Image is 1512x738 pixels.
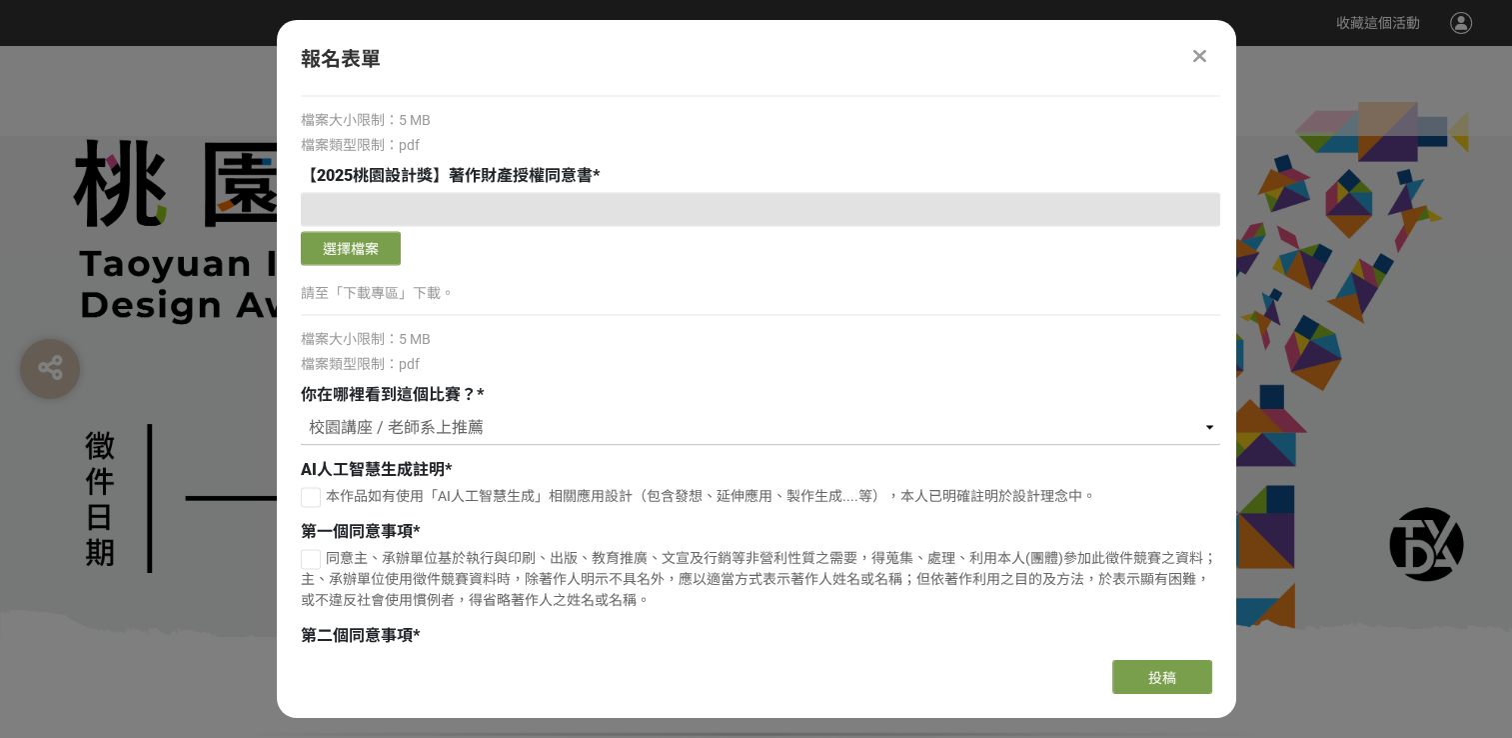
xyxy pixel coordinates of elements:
span: 同意主、承辦單位基於執行與印刷、出版、教育推廣、文宣及行銷等非營利性質之需要，得蒐集、處理、利用本人(團體)參加此徵件競賽之資料；主、承辦單位使用徵件競賽資料時，除著作人明示不具名外，應以適當方... [301,550,1217,608]
span: 檔案大小限制：5 MB [301,331,431,347]
span: 檔案類型限制：pdf [301,356,420,372]
span: 【2025桃園設計獎】著作財產授權同意書 [301,166,593,185]
button: 選擇檔案 [301,231,401,265]
span: 報名表單 [301,47,381,71]
p: 請至「下載專區」下載。 [301,283,1220,304]
span: 本作品如有使用「AI人工智慧生成」相關應用設計（包含發想、延伸應用、製作生成....等），本人已明確註明於設計理念中。 [326,488,1096,504]
span: AI人工智慧生成註明 [301,460,445,479]
span: 檔案類型限制：pdf [301,137,420,153]
span: 檔案大小限制：5 MB [301,112,431,128]
h1: 2025桃園設計獎 [257,637,1256,685]
button: 投稿 [1112,660,1212,694]
span: 投稿 [1148,670,1176,686]
span: 第一個同意事項 [301,522,413,541]
span: 收藏這個活動 [1336,15,1420,31]
span: 第二個同意事項 [301,626,413,645]
span: 你在哪裡看到這個比賽？ [301,385,477,404]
